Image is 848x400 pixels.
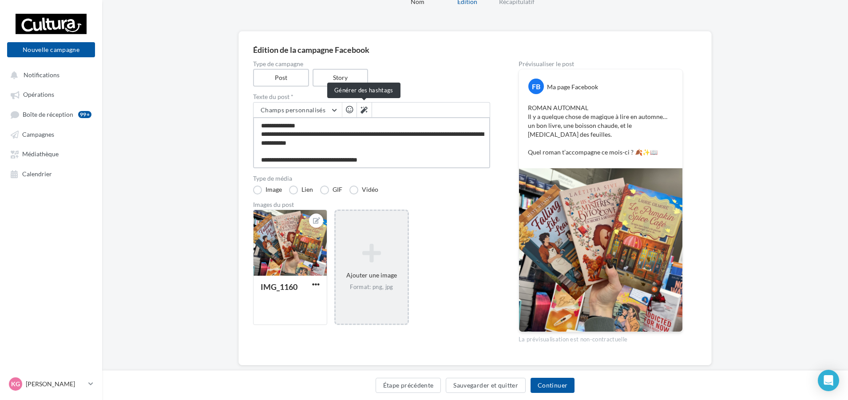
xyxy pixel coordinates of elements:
div: Générer des hashtags [327,83,400,98]
label: Texte du post * [253,94,490,100]
div: Prévisualiser le post [519,61,683,67]
button: Étape précédente [376,378,441,393]
label: Post [253,69,309,87]
span: Calendrier [22,170,52,178]
button: Notifications [5,67,93,83]
div: FB [528,79,544,94]
div: Édition de la campagne Facebook [253,46,697,54]
button: Sauvegarder et quitter [446,378,526,393]
button: Continuer [531,378,575,393]
div: Open Intercom Messenger [818,370,839,391]
label: Story [313,69,369,87]
label: Image [253,186,282,194]
label: Vidéo [349,186,378,194]
label: GIF [320,186,342,194]
a: Médiathèque [5,146,97,162]
span: Boîte de réception [23,111,73,118]
a: Calendrier [5,166,97,182]
div: Ma page Facebook [547,83,598,91]
label: Type de campagne [253,61,490,67]
label: Type de média [253,175,490,182]
p: [PERSON_NAME] [26,380,85,388]
span: Notifications [24,71,59,79]
a: Opérations [5,86,97,102]
div: La prévisualisation est non-contractuelle [519,332,683,344]
div: IMG_1160 [261,282,297,292]
div: Images du post [253,202,490,208]
span: KG [11,380,20,388]
label: Lien [289,186,313,194]
p: ROMAN AUTOMNAL Il y a quelque chose de magique à lire en automne… un bon livre, une boisson chaud... [528,103,674,157]
span: Campagnes [22,131,54,138]
button: Champs personnalisés [254,103,342,118]
span: Opérations [23,91,54,99]
button: Nouvelle campagne [7,42,95,57]
a: Campagnes [5,126,97,142]
span: Champs personnalisés [261,106,325,114]
a: KG [PERSON_NAME] [7,376,95,392]
a: Boîte de réception99+ [5,106,97,123]
div: 99+ [78,111,91,118]
span: Médiathèque [22,150,59,158]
